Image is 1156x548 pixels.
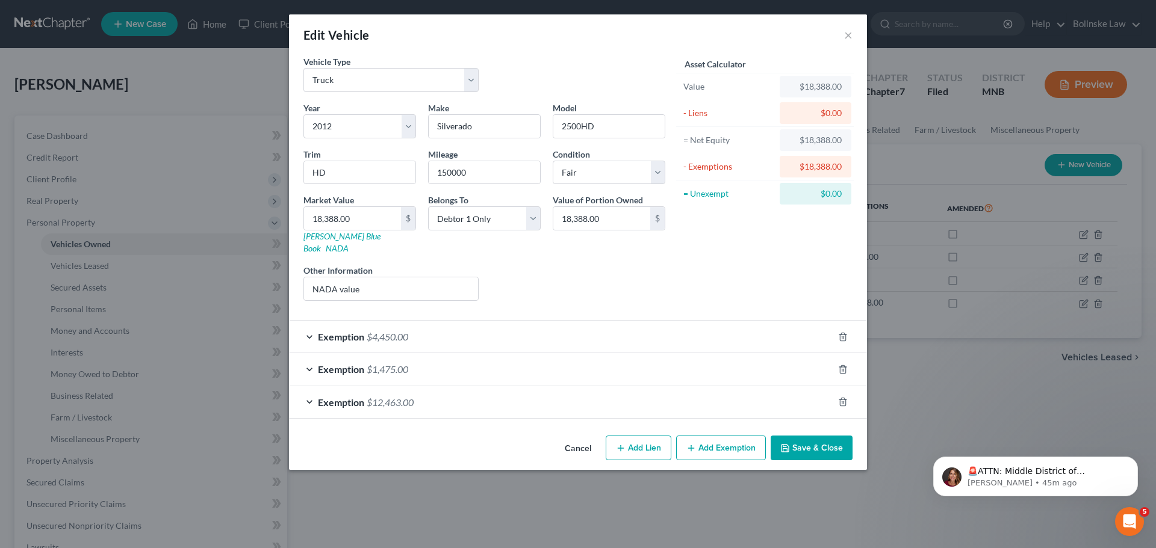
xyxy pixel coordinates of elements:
label: Mileage [428,148,458,161]
button: Add Lien [606,436,671,461]
div: - Liens [683,107,774,119]
label: Vehicle Type [303,55,350,68]
span: 5 [1140,507,1149,517]
input: 0.00 [553,207,650,230]
input: ex. Nissan [429,115,540,138]
a: NADA [326,243,349,253]
span: Make [428,103,449,113]
button: × [844,28,853,42]
a: [PERSON_NAME] Blue Book [303,231,381,253]
label: Trim [303,148,321,161]
span: Exemption [318,331,364,342]
div: $18,388.00 [789,161,842,173]
input: ex. Altima [553,115,665,138]
button: Add Exemption [676,436,766,461]
iframe: Intercom live chat [1115,507,1144,536]
div: $0.00 [789,107,842,119]
div: = Unexempt [683,188,774,200]
span: $12,463.00 [367,396,414,408]
input: -- [429,161,540,184]
input: ex. LS, LT, etc [304,161,415,184]
label: Condition [553,148,590,161]
input: (optional) [304,277,478,300]
span: Belongs To [428,195,468,205]
label: Market Value [303,194,354,206]
label: Year [303,102,320,114]
label: Model [553,102,577,114]
span: Exemption [318,363,364,375]
label: Asset Calculator [685,58,746,70]
div: $ [401,207,415,230]
button: Save & Close [771,436,853,461]
div: Edit Vehicle [303,26,370,43]
input: 0.00 [304,207,401,230]
div: - Exemptions [683,161,774,173]
span: $1,475.00 [367,363,408,375]
div: $18,388.00 [789,134,842,146]
iframe: Intercom notifications message [915,431,1156,516]
div: = Net Equity [683,134,774,146]
button: Cancel [555,437,601,461]
label: Value of Portion Owned [553,194,643,206]
div: $ [650,207,665,230]
div: $18,388.00 [789,81,842,93]
div: $0.00 [789,188,842,200]
span: $4,450.00 [367,331,408,342]
span: Exemption [318,396,364,408]
label: Other Information [303,264,373,277]
div: Value [683,81,774,93]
